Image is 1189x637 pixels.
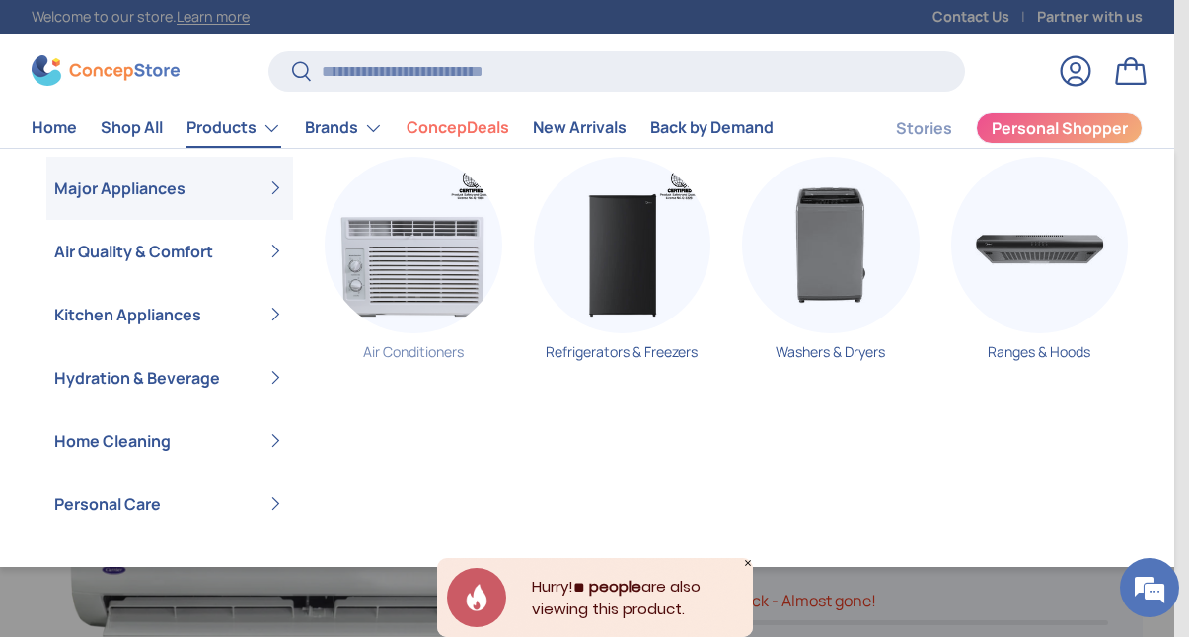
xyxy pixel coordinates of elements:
nav: Primary [32,108,774,148]
img: ConcepStore [32,55,180,86]
a: Personal Shopper [976,112,1143,144]
a: Shop All [101,108,163,147]
summary: Brands [293,108,395,148]
a: ConcepDeals [407,108,509,147]
span: Personal Shopper [992,120,1128,136]
nav: Secondary [849,108,1143,148]
a: New Arrivals [533,108,627,147]
div: Close [743,558,753,568]
a: Stories [896,109,952,148]
a: Home [32,108,77,147]
a: Back by Demand [650,108,774,147]
summary: Products [175,108,293,148]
